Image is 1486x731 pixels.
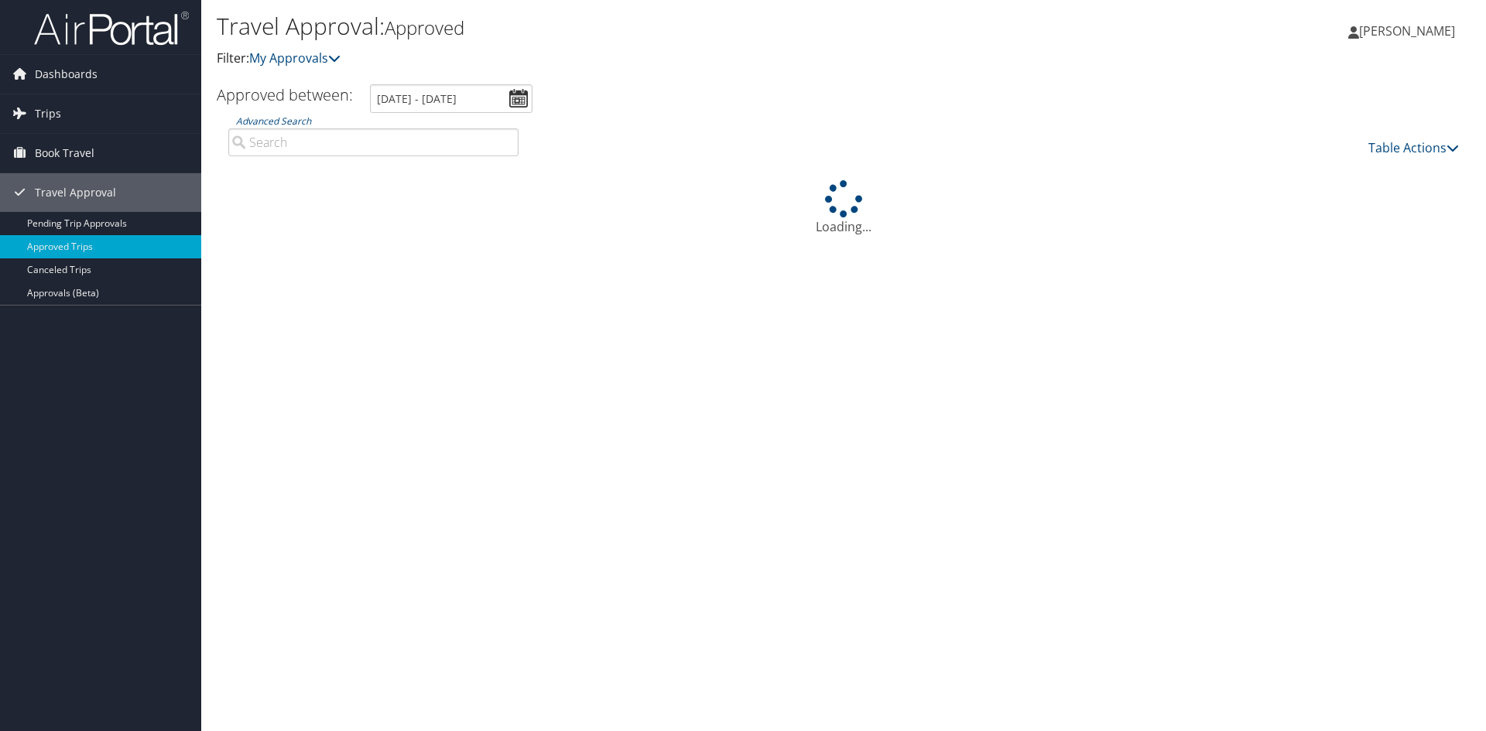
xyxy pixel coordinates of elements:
[217,10,1053,43] h1: Travel Approval:
[228,128,519,156] input: Advanced Search
[1368,139,1459,156] a: Table Actions
[370,84,532,113] input: [DATE] - [DATE]
[217,180,1471,236] div: Loading...
[217,49,1053,69] p: Filter:
[34,10,189,46] img: airportal-logo.png
[385,15,464,40] small: Approved
[35,55,98,94] span: Dashboards
[35,173,116,212] span: Travel Approval
[249,50,341,67] a: My Approvals
[1359,22,1455,39] span: [PERSON_NAME]
[236,114,311,128] a: Advanced Search
[1348,8,1471,54] a: [PERSON_NAME]
[217,84,353,105] h3: Approved between:
[35,134,94,173] span: Book Travel
[35,94,61,133] span: Trips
